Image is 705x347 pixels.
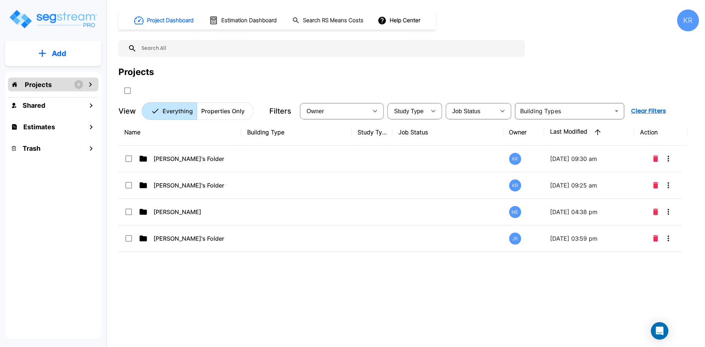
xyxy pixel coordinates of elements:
input: Building Types [517,106,610,116]
button: More-Options [661,151,676,166]
div: KR [509,180,521,192]
div: KR [677,9,699,31]
div: Select [447,101,495,121]
p: [DATE] 04:38 pm [550,208,628,216]
h1: Estimates [23,122,55,132]
button: Add [5,43,101,64]
th: Action [634,119,688,146]
th: Owner [503,119,544,146]
div: KK [509,153,521,165]
div: JR [509,233,521,245]
button: Project Dashboard [131,12,198,28]
p: Projects [25,80,52,90]
input: Search All [137,40,521,57]
p: [PERSON_NAME] [153,208,226,216]
div: Platform [142,102,254,120]
p: Properties Only [201,107,245,115]
button: More-Options [661,231,676,246]
th: Study Type [352,119,393,146]
button: Help Center [376,13,423,27]
p: [PERSON_NAME]'s Folder [153,234,226,243]
button: Delete [650,151,661,166]
button: Properties Only [197,102,254,120]
button: More-Options [661,178,676,193]
p: Filters [269,106,291,117]
p: Add [52,48,66,59]
h1: Search RS Means Costs [303,16,363,25]
th: Building Type [241,119,352,146]
div: ME [509,206,521,218]
p: 4 [78,82,80,88]
span: Job Status [452,108,480,114]
p: [DATE] 09:30 am [550,154,628,163]
button: Search RS Means Costs [289,13,367,28]
p: View [118,106,136,117]
button: Delete [650,178,661,193]
th: Name [118,119,241,146]
button: Estimation Dashboard [206,13,281,28]
div: Projects [118,66,154,79]
div: Select [389,101,426,121]
button: Delete [650,205,661,219]
p: Everything [163,107,193,115]
th: Last Modified [544,119,634,146]
button: Everything [142,102,197,120]
p: [DATE] 03:59 pm [550,234,628,243]
div: Select [301,101,368,121]
span: Study Type [394,108,424,114]
img: Logo [8,9,98,29]
button: More-Options [661,205,676,219]
button: Clear Filters [628,104,669,118]
span: Owner [307,108,324,114]
h1: Project Dashboard [147,16,194,25]
button: SelectAll [120,83,135,98]
button: Open [612,106,622,116]
p: [DATE] 09:25 am [550,181,628,190]
button: Delete [650,231,661,246]
th: Job Status [393,119,503,146]
div: Open Intercom Messenger [651,322,669,340]
h1: Trash [23,143,40,153]
h1: Shared [23,100,45,110]
p: [PERSON_NAME]'s Folder [153,154,226,163]
h1: Estimation Dashboard [221,16,277,25]
p: [PERSON_NAME]'s Folder (Finalized Reports) [153,181,226,190]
